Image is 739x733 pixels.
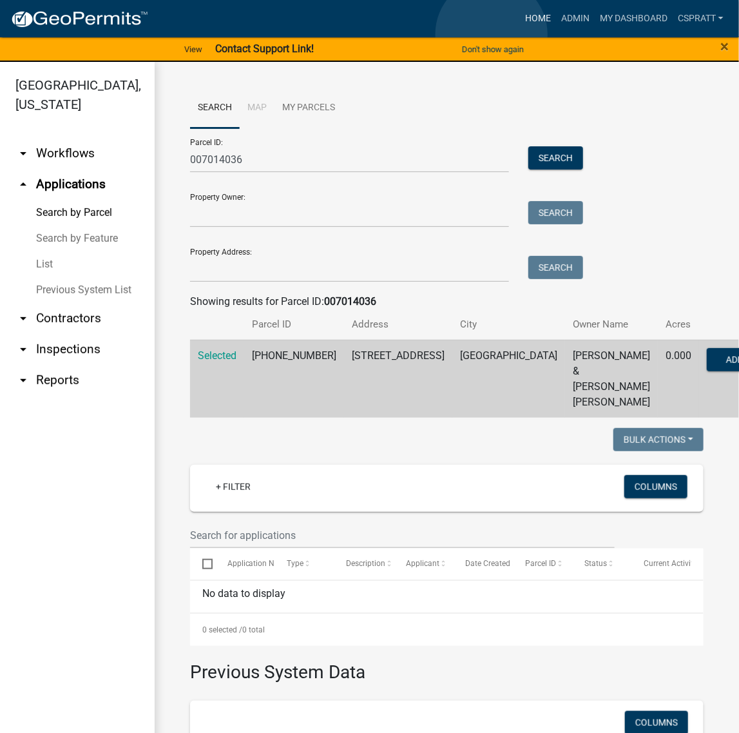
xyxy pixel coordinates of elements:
[15,146,31,161] i: arrow_drop_down
[344,309,452,340] th: Address
[513,549,572,580] datatable-header-cell: Parcel ID
[244,340,344,418] td: [PHONE_NUMBER]
[528,256,583,279] button: Search
[15,311,31,326] i: arrow_drop_down
[673,6,729,31] a: cspratt
[15,342,31,357] i: arrow_drop_down
[190,614,704,646] div: 0 total
[274,549,334,580] datatable-header-cell: Type
[528,146,583,170] button: Search
[721,37,729,55] span: ×
[244,309,344,340] th: Parcel ID
[287,559,303,568] span: Type
[206,475,261,498] a: + Filter
[565,340,658,418] td: [PERSON_NAME] & [PERSON_NAME] [PERSON_NAME]
[179,39,207,60] a: View
[190,294,704,309] div: Showing results for Parcel ID:
[528,201,583,224] button: Search
[520,6,556,31] a: Home
[632,549,691,580] datatable-header-cell: Current Activity
[565,309,658,340] th: Owner Name
[190,549,215,580] datatable-header-cell: Select
[572,549,631,580] datatable-header-cell: Status
[457,39,529,60] button: Don't show again
[453,549,512,580] datatable-header-cell: Date Created
[613,428,704,451] button: Bulk Actions
[624,475,687,498] button: Columns
[394,549,453,580] datatable-header-cell: Applicant
[452,309,565,340] th: City
[215,43,314,55] strong: Contact Support Link!
[15,373,31,388] i: arrow_drop_down
[595,6,673,31] a: My Dashboard
[274,88,343,129] a: My Parcels
[406,559,439,568] span: Applicant
[190,88,240,129] a: Search
[584,559,607,568] span: Status
[525,559,556,568] span: Parcel ID
[198,349,236,362] a: Selected
[346,559,385,568] span: Description
[227,559,298,568] span: Application Number
[658,309,699,340] th: Acres
[334,549,393,580] datatable-header-cell: Description
[658,340,699,418] td: 0.000
[465,559,510,568] span: Date Created
[344,340,452,418] td: [STREET_ADDRESS]
[202,625,242,634] span: 0 selected /
[721,39,729,54] button: Close
[15,177,31,192] i: arrow_drop_up
[324,295,376,308] strong: 007014036
[556,6,595,31] a: Admin
[190,581,704,613] div: No data to display
[452,340,565,418] td: [GEOGRAPHIC_DATA]
[215,549,274,580] datatable-header-cell: Application Number
[190,646,704,686] h3: Previous System Data
[190,522,615,549] input: Search for applications
[644,559,698,568] span: Current Activity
